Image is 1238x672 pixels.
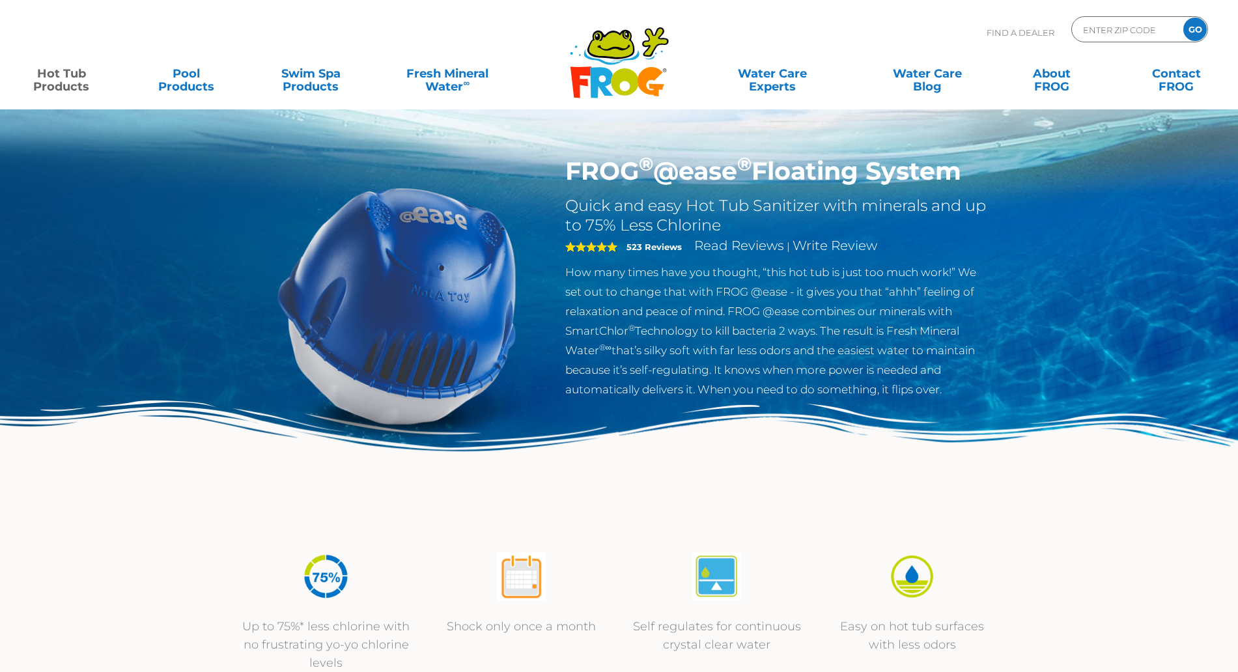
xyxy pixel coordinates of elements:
strong: 523 Reviews [626,242,682,252]
p: Find A Dealer [987,16,1054,49]
sup: ® [628,323,635,333]
sup: ® [639,152,653,175]
p: Easy on hot tub surfaces with less odors [828,617,997,654]
h1: FROG @ease Floating System [565,156,991,186]
img: icon-atease-easy-on [888,552,936,601]
a: Swim SpaProducts [262,61,359,87]
a: ContactFROG [1128,61,1225,87]
a: Read Reviews [694,238,784,253]
a: Hot TubProducts [13,61,110,87]
a: Write Review [793,238,877,253]
sup: ∞ [463,77,470,88]
a: AboutFROG [1004,61,1101,87]
span: 5 [565,242,617,252]
span: | [787,240,790,253]
h2: Quick and easy Hot Tub Sanitizer with minerals and up to 75% Less Chlorine [565,196,991,235]
img: atease-icon-self-regulates [692,552,741,601]
p: How many times have you thought, “this hot tub is just too much work!” We set out to change that ... [565,262,991,399]
img: atease-icon-shock-once [497,552,546,601]
p: Self regulates for continuous crystal clear water [632,617,802,654]
input: GO [1183,18,1207,41]
img: hot-tub-product-atease-system.png [248,156,546,455]
img: icon-atease-75percent-less [302,552,350,601]
input: Zip Code Form [1082,20,1170,39]
p: Shock only once a month [437,617,606,636]
sup: ®∞ [599,343,612,352]
a: PoolProducts [137,61,234,87]
p: Up to 75%* less chlorine with no frustrating yo-yo chlorine levels [242,617,411,672]
sup: ® [737,152,752,175]
a: Water CareBlog [879,61,976,87]
a: Fresh MineralWater∞ [387,61,508,87]
a: Water CareExperts [694,61,851,87]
